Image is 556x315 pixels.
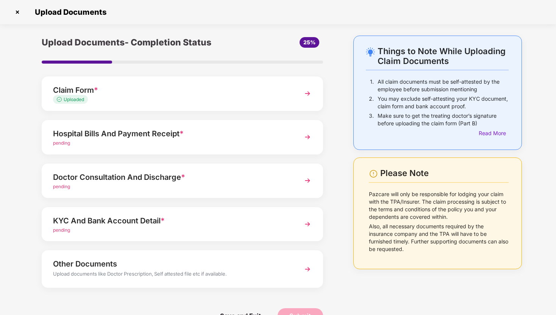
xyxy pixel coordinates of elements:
[53,84,290,96] div: Claim Form
[53,128,290,140] div: Hospital Bills And Payment Receipt
[57,97,64,102] img: svg+xml;base64,PHN2ZyB4bWxucz0iaHR0cDovL3d3dy53My5vcmcvMjAwMC9zdmciIHdpZHRoPSIxMy4zMzMiIGhlaWdodD...
[27,8,110,17] span: Upload Documents
[53,184,70,189] span: pending
[53,227,70,233] span: pending
[479,129,509,137] div: Read More
[369,223,509,253] p: Also, all necessary documents required by the insurance company and the TPA will have to be furni...
[301,174,314,187] img: svg+xml;base64,PHN2ZyBpZD0iTmV4dCIgeG1sbnM9Imh0dHA6Ly93d3cudzMub3JnLzIwMDAvc3ZnIiB3aWR0aD0iMzYiIG...
[366,47,375,56] img: svg+xml;base64,PHN2ZyB4bWxucz0iaHR0cDovL3d3dy53My5vcmcvMjAwMC9zdmciIHdpZHRoPSIyNC4wOTMiIGhlaWdodD...
[301,87,314,100] img: svg+xml;base64,PHN2ZyBpZD0iTmV4dCIgeG1sbnM9Imh0dHA6Ly93d3cudzMub3JnLzIwMDAvc3ZnIiB3aWR0aD0iMzYiIG...
[380,168,509,178] div: Please Note
[369,95,374,110] p: 2.
[301,262,314,276] img: svg+xml;base64,PHN2ZyBpZD0iTmV4dCIgeG1sbnM9Imh0dHA6Ly93d3cudzMub3JnLzIwMDAvc3ZnIiB3aWR0aD0iMzYiIG...
[369,169,378,178] img: svg+xml;base64,PHN2ZyBpZD0iV2FybmluZ18tXzI0eDI0IiBkYXRhLW5hbWU9Ildhcm5pbmcgLSAyNHgyNCIgeG1sbnM9Im...
[378,46,509,66] div: Things to Note While Uploading Claim Documents
[370,78,374,93] p: 1.
[42,36,229,49] div: Upload Documents- Completion Status
[11,6,23,18] img: svg+xml;base64,PHN2ZyBpZD0iQ3Jvc3MtMzJ4MzIiIHhtbG5zPSJodHRwOi8vd3d3LnczLm9yZy8yMDAwL3N2ZyIgd2lkdG...
[64,97,84,102] span: Uploaded
[53,140,70,146] span: pending
[301,217,314,231] img: svg+xml;base64,PHN2ZyBpZD0iTmV4dCIgeG1sbnM9Imh0dHA6Ly93d3cudzMub3JnLzIwMDAvc3ZnIiB3aWR0aD0iMzYiIG...
[53,258,290,270] div: Other Documents
[53,171,290,183] div: Doctor Consultation And Discharge
[378,95,509,110] p: You may exclude self-attesting your KYC document, claim form and bank account proof.
[53,215,290,227] div: KYC And Bank Account Detail
[378,78,509,93] p: All claim documents must be self-attested by the employee before submission mentioning
[369,112,374,127] p: 3.
[303,39,315,45] span: 25%
[369,190,509,221] p: Pazcare will only be responsible for lodging your claim with the TPA/Insurer. The claim processin...
[378,112,509,127] p: Make sure to get the treating doctor’s signature before uploading the claim form (Part B)
[301,130,314,144] img: svg+xml;base64,PHN2ZyBpZD0iTmV4dCIgeG1sbnM9Imh0dHA6Ly93d3cudzMub3JnLzIwMDAvc3ZnIiB3aWR0aD0iMzYiIG...
[53,270,290,280] div: Upload documents like Doctor Prescription, Self attested file etc if available.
